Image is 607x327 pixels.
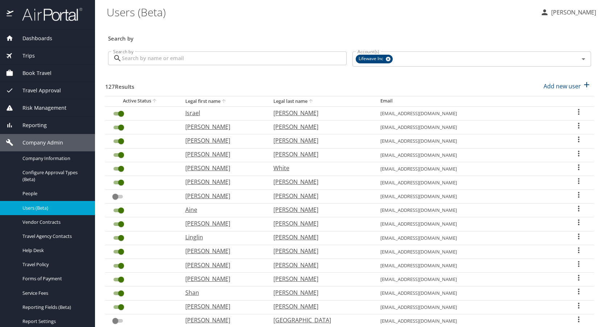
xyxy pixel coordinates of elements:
[13,52,35,60] span: Trips
[13,69,51,77] span: Book Travel
[185,109,259,117] p: Israel
[185,177,259,186] p: [PERSON_NAME]
[375,176,564,189] td: [EMAIL_ADDRESS][DOMAIN_NAME]
[375,286,564,300] td: [EMAIL_ADDRESS][DOMAIN_NAME]
[273,219,366,228] p: [PERSON_NAME]
[22,275,86,282] span: Forms of Payment
[375,300,564,314] td: [EMAIL_ADDRESS][DOMAIN_NAME]
[151,98,158,105] button: sort
[185,219,259,228] p: [PERSON_NAME]
[13,139,63,147] span: Company Admin
[307,98,315,105] button: sort
[273,177,366,186] p: [PERSON_NAME]
[273,150,366,159] p: [PERSON_NAME]
[375,217,564,231] td: [EMAIL_ADDRESS][DOMAIN_NAME]
[375,231,564,245] td: [EMAIL_ADDRESS][DOMAIN_NAME]
[375,190,564,204] td: [EMAIL_ADDRESS][DOMAIN_NAME]
[375,106,564,120] td: [EMAIL_ADDRESS][DOMAIN_NAME]
[375,134,564,148] td: [EMAIL_ADDRESS][DOMAIN_NAME]
[107,1,534,23] h1: Users (Beta)
[185,247,259,255] p: [PERSON_NAME]
[22,318,86,325] span: Report Settings
[185,136,259,145] p: [PERSON_NAME]
[14,7,82,21] img: airportal-logo.png
[578,54,589,64] button: Open
[220,98,228,105] button: sort
[273,247,366,255] p: [PERSON_NAME]
[22,261,86,268] span: Travel Policy
[273,261,366,269] p: [PERSON_NAME]
[549,8,596,17] p: [PERSON_NAME]
[375,245,564,259] td: [EMAIL_ADDRESS][DOMAIN_NAME]
[273,164,366,172] p: White
[13,104,66,112] span: Risk Management
[22,290,86,297] span: Service Fees
[22,205,86,211] span: Users (Beta)
[273,316,366,324] p: [GEOGRAPHIC_DATA]
[108,30,591,43] h3: Search by
[22,169,86,183] span: Configure Approval Types (Beta)
[273,233,366,242] p: [PERSON_NAME]
[185,274,259,283] p: [PERSON_NAME]
[185,164,259,172] p: [PERSON_NAME]
[22,247,86,254] span: Help Desk
[273,192,366,200] p: [PERSON_NAME]
[185,150,259,159] p: [PERSON_NAME]
[185,192,259,200] p: [PERSON_NAME]
[179,96,268,106] th: Legal first name
[544,82,581,91] p: Add new user
[105,96,179,106] th: Active Status
[375,162,564,176] td: [EMAIL_ADDRESS][DOMAIN_NAME]
[13,87,61,95] span: Travel Approval
[22,304,86,311] span: Reporting Fields (Beta)
[185,302,259,311] p: [PERSON_NAME]
[268,96,375,106] th: Legal last name
[185,205,259,214] p: Aine
[375,259,564,273] td: [EMAIL_ADDRESS][DOMAIN_NAME]
[375,96,564,106] th: Email
[375,204,564,217] td: [EMAIL_ADDRESS][DOMAIN_NAME]
[537,6,599,19] button: [PERSON_NAME]
[185,261,259,269] p: [PERSON_NAME]
[22,190,86,197] span: People
[185,233,259,242] p: Linglin
[273,109,366,117] p: [PERSON_NAME]
[375,148,564,162] td: [EMAIL_ADDRESS][DOMAIN_NAME]
[273,302,366,311] p: [PERSON_NAME]
[185,122,259,131] p: [PERSON_NAME]
[185,316,259,324] p: [PERSON_NAME]
[122,51,347,65] input: Search by name or email
[13,34,52,42] span: Dashboards
[13,121,47,129] span: Reporting
[185,288,259,297] p: Shan
[273,136,366,145] p: [PERSON_NAME]
[273,122,366,131] p: [PERSON_NAME]
[356,55,393,63] div: Lifewave Inc
[273,288,366,297] p: [PERSON_NAME]
[375,121,564,134] td: [EMAIL_ADDRESS][DOMAIN_NAME]
[273,205,366,214] p: [PERSON_NAME]
[7,7,14,21] img: icon-airportal.png
[105,78,134,91] h3: 127 Results
[22,219,86,226] span: Vendor Contracts
[541,78,594,94] button: Add new user
[356,55,388,63] span: Lifewave Inc
[22,233,86,240] span: Travel Agency Contacts
[273,274,366,283] p: [PERSON_NAME]
[375,273,564,286] td: [EMAIL_ADDRESS][DOMAIN_NAME]
[22,155,86,162] span: Company Information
